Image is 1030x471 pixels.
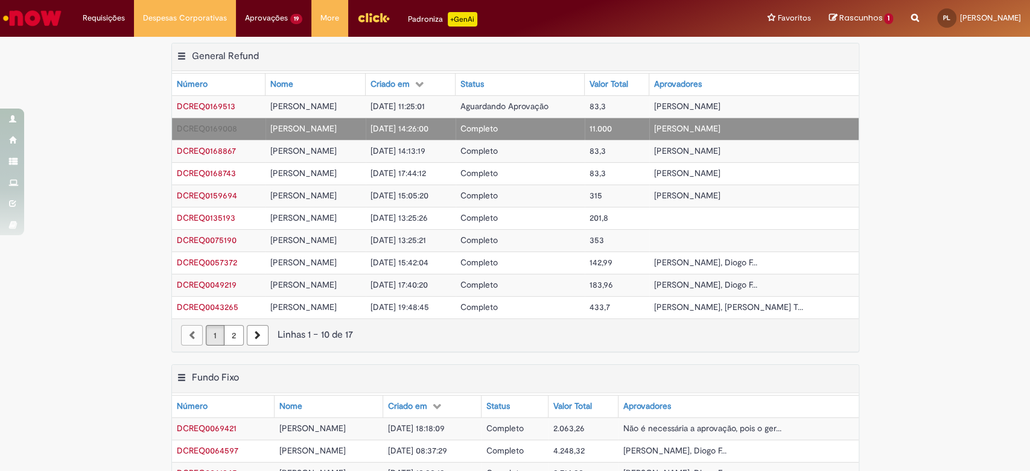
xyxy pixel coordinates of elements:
[270,145,337,156] span: [PERSON_NAME]
[623,423,781,434] span: Não é necessária a aprovação, pois o ger...
[370,302,429,312] span: [DATE] 19:48:45
[590,168,606,179] span: 83,3
[177,123,237,134] span: DCREQ0169008
[177,168,236,179] span: DCREQ0168743
[143,12,227,24] span: Despesas Corporativas
[357,8,390,27] img: click_logo_yellow_360x200.png
[370,145,425,156] span: [DATE] 14:13:19
[448,12,477,27] p: +GenAi
[320,12,339,24] span: More
[270,168,337,179] span: [PERSON_NAME]
[388,423,445,434] span: [DATE] 18:18:09
[177,302,238,312] a: Abrir Registro: DCREQ0043265
[884,13,893,24] span: 1
[654,78,702,90] div: Aprovadores
[460,168,498,179] span: Completo
[206,325,224,346] a: Página 1
[590,78,628,90] div: Valor Total
[279,423,346,434] span: [PERSON_NAME]
[177,423,237,434] span: DCREQ0069421
[654,145,720,156] span: [PERSON_NAME]
[177,212,235,223] span: DCREQ0135193
[370,257,428,268] span: [DATE] 15:42:04
[388,400,427,413] div: Criado em
[388,445,447,456] span: [DATE] 08:37:29
[553,400,592,413] div: Valor Total
[177,78,208,90] div: Número
[460,78,484,90] div: Status
[370,212,428,223] span: [DATE] 13:25:26
[177,279,237,290] a: Abrir Registro: DCREQ0049219
[623,400,671,413] div: Aprovadores
[181,328,850,342] div: Linhas 1 − 10 de 17
[177,235,237,245] a: Abrir Registro: DCREQ0075190
[590,235,604,245] span: 353
[270,279,337,290] span: [PERSON_NAME]
[177,302,238,312] span: DCREQ0043265
[177,190,237,201] a: Abrir Registro: DCREQ0159694
[177,123,237,134] a: Abrir Registro: DCREQ0169008
[177,101,235,112] a: Abrir Registro: DCREQ0169513
[370,235,426,245] span: [DATE] 13:25:21
[590,190,602,201] span: 315
[270,257,337,268] span: [PERSON_NAME]
[177,50,186,66] button: General Refund Menu de contexto
[408,12,477,27] div: Padroniza
[943,14,950,22] span: PL
[279,400,302,413] div: Nome
[654,190,720,201] span: [PERSON_NAME]
[486,423,524,434] span: Completo
[270,101,337,112] span: [PERSON_NAME]
[590,145,606,156] span: 83,3
[177,371,186,387] button: Fundo Fixo Menu de contexto
[270,235,337,245] span: [PERSON_NAME]
[177,279,237,290] span: DCREQ0049219
[460,101,548,112] span: Aguardando Aprovação
[177,445,238,456] span: DCREQ0064597
[777,12,810,24] span: Favoritos
[245,12,288,24] span: Aprovações
[460,190,498,201] span: Completo
[192,50,259,62] h2: General Refund
[172,318,859,352] nav: paginação
[460,302,498,312] span: Completo
[177,445,238,456] a: Abrir Registro: DCREQ0064597
[460,212,498,223] span: Completo
[177,400,208,413] div: Número
[590,279,613,290] span: 183,96
[224,325,244,346] a: Página 2
[177,101,235,112] span: DCREQ0169513
[279,445,346,456] span: [PERSON_NAME]
[83,12,125,24] span: Requisições
[177,145,236,156] a: Abrir Registro: DCREQ0168867
[486,445,524,456] span: Completo
[828,13,893,24] a: Rascunhos
[177,212,235,223] a: Abrir Registro: DCREQ0135193
[370,101,425,112] span: [DATE] 11:25:01
[1,6,63,30] img: ServiceNow
[270,302,337,312] span: [PERSON_NAME]
[590,212,608,223] span: 201,8
[247,325,269,346] a: Próxima página
[460,279,498,290] span: Completo
[177,190,237,201] span: DCREQ0159694
[460,123,498,134] span: Completo
[590,101,606,112] span: 83,3
[460,257,498,268] span: Completo
[654,279,757,290] span: [PERSON_NAME], Diogo F...
[270,123,337,134] span: [PERSON_NAME]
[553,423,585,434] span: 2.063,26
[460,145,498,156] span: Completo
[370,123,428,134] span: [DATE] 14:26:00
[654,302,803,312] span: [PERSON_NAME], [PERSON_NAME] T...
[590,123,612,134] span: 11.000
[654,168,720,179] span: [PERSON_NAME]
[192,371,239,384] h2: Fundo Fixo
[370,168,426,179] span: [DATE] 17:44:12
[654,123,720,134] span: [PERSON_NAME]
[270,190,337,201] span: [PERSON_NAME]
[270,212,337,223] span: [PERSON_NAME]
[460,235,498,245] span: Completo
[370,279,428,290] span: [DATE] 17:40:20
[177,257,237,268] a: Abrir Registro: DCREQ0057372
